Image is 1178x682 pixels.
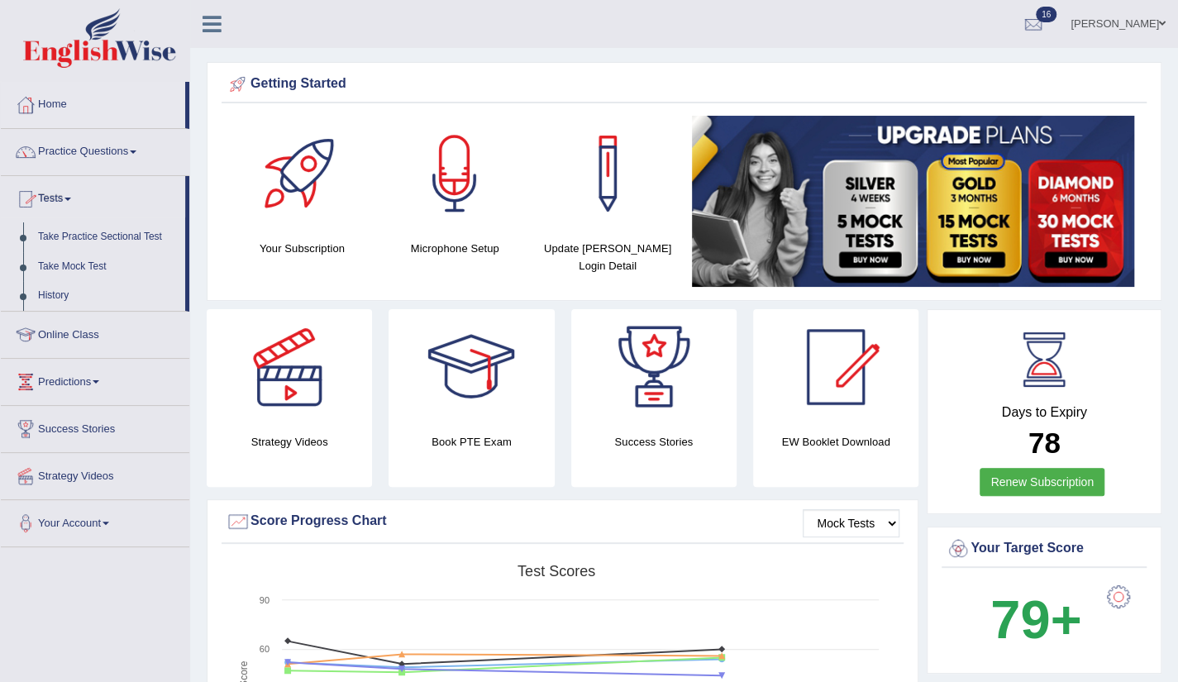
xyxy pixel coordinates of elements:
[31,222,185,252] a: Take Practice Sectional Test
[387,240,523,257] h4: Microphone Setup
[1,359,189,400] a: Predictions
[1,406,189,447] a: Success Stories
[1,312,189,353] a: Online Class
[1,500,189,541] a: Your Account
[571,433,737,451] h4: Success Stories
[1,176,185,217] a: Tests
[234,240,370,257] h4: Your Subscription
[31,252,185,282] a: Take Mock Test
[753,433,918,451] h4: EW Booklet Download
[226,509,899,534] div: Score Progress Chart
[389,433,554,451] h4: Book PTE Exam
[260,644,269,654] text: 60
[207,433,372,451] h4: Strategy Videos
[226,72,1142,97] div: Getting Started
[946,537,1142,561] div: Your Target Score
[1036,7,1056,22] span: 16
[980,468,1104,496] a: Renew Subscription
[260,595,269,605] text: 90
[990,589,1081,650] b: 79+
[692,116,1134,287] img: small5.jpg
[1,453,189,494] a: Strategy Videos
[517,563,595,579] tspan: Test scores
[1,129,189,170] a: Practice Questions
[31,281,185,311] a: History
[1028,427,1061,459] b: 78
[1,82,185,123] a: Home
[946,405,1142,420] h4: Days to Expiry
[540,240,676,274] h4: Update [PERSON_NAME] Login Detail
